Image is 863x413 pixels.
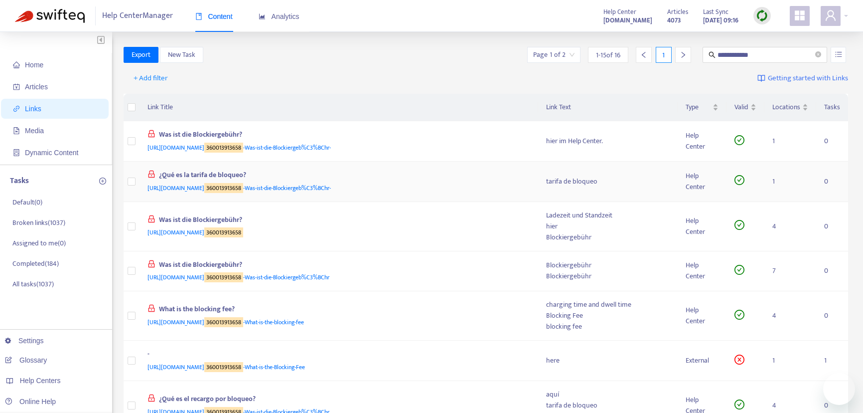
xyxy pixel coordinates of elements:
[204,317,243,327] sqkw: 360013913658
[204,272,243,282] sqkw: 360013913658
[596,50,620,60] span: 1 - 15 of 16
[124,47,158,63] button: Export
[15,9,85,23] img: Swifteq
[686,102,711,113] span: Type
[764,341,816,381] td: 1
[204,362,243,372] sqkw: 360013913658
[5,337,44,345] a: Settings
[160,47,203,63] button: New Task
[734,220,744,230] span: check-circle
[195,12,233,20] span: Content
[140,94,538,121] th: Link Title
[204,143,243,153] sqkw: 360013913658
[25,61,43,69] span: Home
[147,394,527,407] div: ¿Qué es el recargo por bloqueo?
[546,232,670,243] div: Blockiergebühr
[734,265,744,275] span: check-circle
[546,321,670,332] div: blocking fee
[13,149,20,156] span: container
[764,202,816,251] td: 4
[12,197,42,207] p: Default ( 0 )
[816,291,848,341] td: 0
[825,9,837,21] span: user
[195,13,202,20] span: book
[764,94,816,121] th: Locations
[147,214,527,227] div: Was ist die Blockiergebühr?
[13,83,20,90] span: account-book
[147,394,155,402] span: lock
[546,389,670,400] div: aquí
[686,355,719,366] div: External
[147,362,305,372] span: [URL][DOMAIN_NAME] -What-is-the-Blocking-Fee
[25,83,48,91] span: Articles
[734,135,744,145] span: check-circle
[126,70,175,86] button: + Add filter
[13,127,20,134] span: file-image
[13,105,20,112] span: link
[546,355,670,366] div: here
[134,72,168,84] span: + Add filter
[686,130,719,152] div: Help Center
[734,355,744,365] span: close-circle
[816,121,848,162] td: 0
[656,47,672,63] div: 1
[12,279,54,289] p: All tasks ( 1037 )
[823,373,855,405] iframe: Schaltfläche zum Öffnen des Messaging-Fensters
[686,215,719,237] div: Help Center
[99,178,106,185] span: plus-circle
[10,175,29,187] p: Tasks
[204,183,243,193] sqkw: 360013913658
[764,291,816,341] td: 4
[603,6,636,17] span: Help Center
[25,105,41,113] span: Links
[831,47,846,63] button: unordered-list
[794,9,806,21] span: appstore
[546,400,670,411] div: tarifa de bloqueo
[5,356,47,364] a: Glossary
[259,13,266,20] span: area-chart
[603,14,652,26] a: [DOMAIN_NAME]
[147,304,155,312] span: lock
[709,51,716,58] span: search
[147,170,155,178] span: lock
[686,305,719,327] div: Help Center
[204,227,243,237] sqkw: 360013913658
[147,170,527,183] div: ¿Qué es la tarifa de bloqueo?
[734,175,744,185] span: check-circle
[102,6,173,25] span: Help Center Manager
[147,349,527,362] div: -
[147,215,155,223] span: lock
[546,136,670,147] div: hier im Help Center.
[686,171,719,193] div: Help Center
[764,162,816,202] td: 1
[147,130,155,138] span: lock
[147,304,527,317] div: What is the blocking fee?
[816,202,848,251] td: 0
[25,149,78,157] span: Dynamic Content
[667,6,688,17] span: Articles
[764,121,816,162] td: 1
[640,51,647,58] span: left
[12,258,59,269] p: Completed ( 184 )
[259,12,299,20] span: Analytics
[772,102,800,113] span: Locations
[546,271,670,282] div: Blockiergebühr
[546,221,670,232] div: hier
[768,73,848,84] span: Getting started with Links
[816,162,848,202] td: 0
[20,377,61,385] span: Help Centers
[147,259,527,272] div: Was ist die Blockiergebühr?
[756,9,768,22] img: sync.dc5367851b00ba804db3.png
[734,310,744,320] span: check-circle
[13,61,20,68] span: home
[726,94,764,121] th: Valid
[734,400,744,410] span: check-circle
[816,251,848,292] td: 0
[25,127,44,135] span: Media
[546,176,670,187] div: tarifa de bloqueo
[546,299,670,310] div: charging time and dwell time
[815,51,821,57] span: close-circle
[12,217,65,228] p: Broken links ( 1037 )
[147,260,155,268] span: lock
[703,6,728,17] span: Last Sync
